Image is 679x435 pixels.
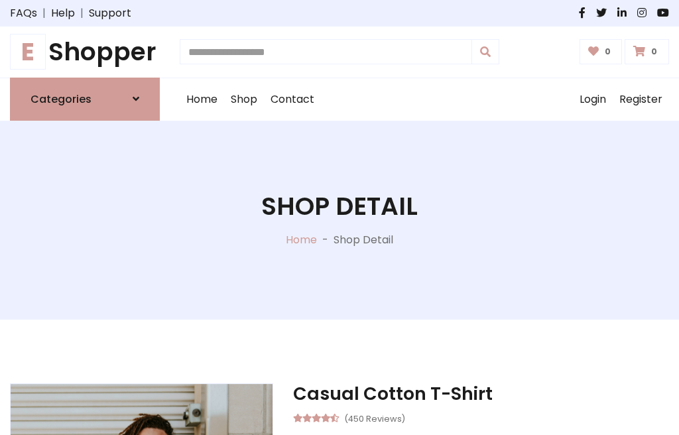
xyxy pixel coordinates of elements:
[261,192,418,221] h1: Shop Detail
[10,37,160,67] a: EShopper
[286,232,317,247] a: Home
[264,78,321,121] a: Contact
[580,39,623,64] a: 0
[648,46,660,58] span: 0
[613,78,669,121] a: Register
[625,39,669,64] a: 0
[10,37,160,67] h1: Shopper
[31,93,92,105] h6: Categories
[344,410,405,426] small: (450 Reviews)
[293,383,669,404] h3: Casual Cotton T-Shirt
[334,232,393,248] p: Shop Detail
[601,46,614,58] span: 0
[224,78,264,121] a: Shop
[10,5,37,21] a: FAQs
[180,78,224,121] a: Home
[10,78,160,121] a: Categories
[37,5,51,21] span: |
[89,5,131,21] a: Support
[317,232,334,248] p: -
[10,34,46,70] span: E
[75,5,89,21] span: |
[51,5,75,21] a: Help
[573,78,613,121] a: Login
